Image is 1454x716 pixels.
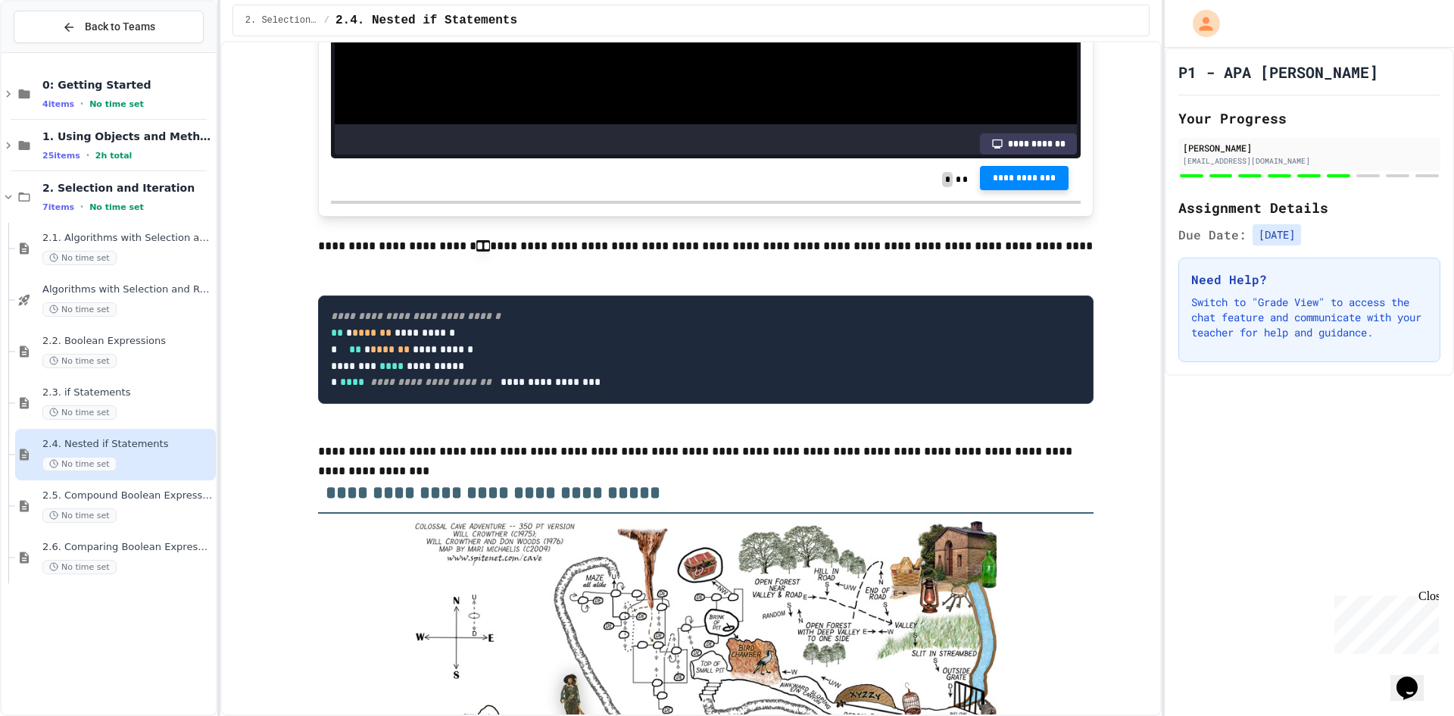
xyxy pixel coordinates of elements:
span: 2.4. Nested if Statements [335,11,517,30]
span: No time set [42,508,117,523]
span: No time set [42,251,117,265]
div: My Account [1177,6,1224,41]
span: 2h total [95,151,133,161]
span: 2.3. if Statements [42,386,213,399]
span: 7 items [42,202,74,212]
span: No time set [42,302,117,317]
span: / [324,14,329,27]
span: 2.1. Algorithms with Selection and Repetition [42,232,213,245]
span: [DATE] [1253,224,1301,245]
span: 2.5. Compound Boolean Expressions [42,489,213,502]
h3: Need Help? [1191,270,1427,289]
div: Chat with us now!Close [6,6,105,96]
h2: Assignment Details [1178,197,1440,218]
span: 2. Selection and Iteration [42,181,213,195]
span: • [80,201,83,213]
span: Algorithms with Selection and Repetition - Topic 2.1 [42,283,213,296]
iframe: chat widget [1390,655,1439,701]
p: Switch to "Grade View" to access the chat feature and communicate with your teacher for help and ... [1191,295,1427,340]
span: 1. Using Objects and Methods [42,130,213,143]
span: • [86,149,89,161]
span: No time set [42,354,117,368]
span: No time set [89,99,144,109]
span: 2.4. Nested if Statements [42,438,213,451]
span: Due Date: [1178,226,1247,244]
h2: Your Progress [1178,108,1440,129]
span: 2. Selection and Iteration [245,14,318,27]
span: • [80,98,83,110]
div: [PERSON_NAME] [1183,141,1436,155]
span: No time set [89,202,144,212]
span: 4 items [42,99,74,109]
span: 2.2. Boolean Expressions [42,335,213,348]
span: No time set [42,405,117,420]
span: No time set [42,457,117,471]
span: No time set [42,560,117,574]
h1: P1 - APA [PERSON_NAME] [1178,61,1378,83]
span: 25 items [42,151,80,161]
span: 2.6. Comparing Boolean Expressions ([PERSON_NAME] Laws) [42,541,213,554]
div: [EMAIL_ADDRESS][DOMAIN_NAME] [1183,155,1436,167]
iframe: chat widget [1328,589,1439,654]
button: Back to Teams [14,11,204,43]
span: 0: Getting Started [42,78,213,92]
span: Back to Teams [85,19,155,35]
